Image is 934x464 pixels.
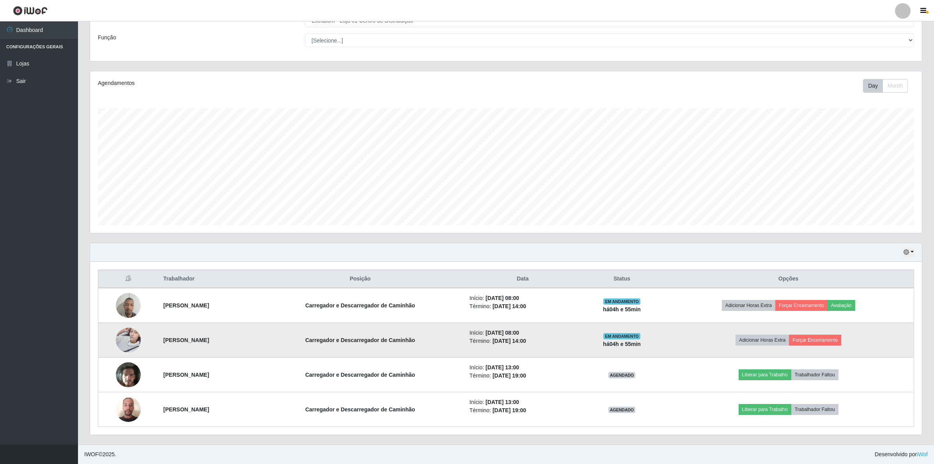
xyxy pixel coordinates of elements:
[581,270,663,288] th: Status
[163,302,209,309] strong: [PERSON_NAME]
[603,306,641,312] strong: há 04 h e 55 min
[98,79,431,87] div: Agendamentos
[470,406,576,415] li: Término:
[470,337,576,345] li: Término:
[608,407,636,413] span: AGENDADO
[791,404,838,415] button: Trabalhador Faltou
[470,329,576,337] li: Início:
[116,289,141,322] img: 1754024702641.jpeg
[875,450,928,459] span: Desenvolvido por
[493,407,526,413] time: [DATE] 19:00
[305,302,415,309] strong: Carregador e Descarregador de Caminhão
[739,404,791,415] button: Liberar para Trabalho
[255,270,465,288] th: Posição
[470,294,576,302] li: Início:
[917,451,928,457] a: iWof
[84,450,116,459] span: © 2025 .
[883,79,908,93] button: Month
[608,372,636,378] span: AGENDADO
[775,300,828,311] button: Forçar Encerramento
[603,341,641,347] strong: há 04 h e 55 min
[603,333,640,339] span: EM ANDAMENTO
[470,363,576,372] li: Início:
[789,335,841,346] button: Forçar Encerramento
[305,372,415,378] strong: Carregador e Descarregador de Caminhão
[603,298,640,305] span: EM ANDAMENTO
[84,451,99,457] span: IWOF
[791,369,838,380] button: Trabalhador Faltou
[739,369,791,380] button: Liberar para Trabalho
[663,270,914,288] th: Opções
[722,300,775,311] button: Adicionar Horas Extra
[486,399,519,405] time: [DATE] 13:00
[116,358,141,392] img: 1751312410869.jpeg
[13,6,48,16] img: CoreUI Logo
[98,34,116,42] label: Função
[486,295,519,301] time: [DATE] 08:00
[493,303,526,309] time: [DATE] 14:00
[470,302,576,311] li: Término:
[828,300,855,311] button: Avaliação
[486,330,519,336] time: [DATE] 08:00
[163,372,209,378] strong: [PERSON_NAME]
[159,270,255,288] th: Trabalhador
[305,406,415,413] strong: Carregador e Descarregador de Caminhão
[470,372,576,380] li: Término:
[863,79,883,93] button: Day
[116,393,141,426] img: 1755778947214.jpeg
[163,337,209,343] strong: [PERSON_NAME]
[465,270,581,288] th: Data
[493,372,526,379] time: [DATE] 19:00
[863,79,908,93] div: First group
[116,323,141,356] img: 1755028690244.jpeg
[163,406,209,413] strong: [PERSON_NAME]
[486,364,519,370] time: [DATE] 13:00
[305,337,415,343] strong: Carregador e Descarregador de Caminhão
[736,335,789,346] button: Adicionar Horas Extra
[863,79,914,93] div: Toolbar with button groups
[470,398,576,406] li: Início:
[493,338,526,344] time: [DATE] 14:00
